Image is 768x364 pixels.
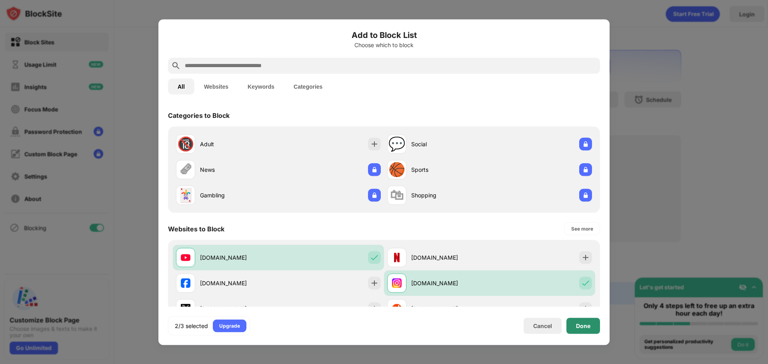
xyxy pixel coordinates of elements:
[168,78,194,94] button: All
[181,304,190,313] img: favicons
[411,253,490,262] div: [DOMAIN_NAME]
[411,191,490,199] div: Shopping
[533,322,552,329] div: Cancel
[238,78,284,94] button: Keywords
[392,304,402,313] img: favicons
[177,136,194,152] div: 🔞
[200,279,278,287] div: [DOMAIN_NAME]
[284,78,332,94] button: Categories
[175,322,208,330] div: 2/3 selected
[181,278,190,288] img: favicons
[576,322,590,329] div: Done
[200,140,278,148] div: Adult
[194,78,238,94] button: Websites
[200,191,278,199] div: Gambling
[571,225,593,233] div: See more
[390,187,404,203] div: 🛍
[388,161,405,178] div: 🏀
[219,322,240,330] div: Upgrade
[388,136,405,152] div: 💬
[171,61,181,70] img: search.svg
[411,140,490,148] div: Social
[392,278,402,288] img: favicons
[179,161,192,178] div: 🗞
[168,225,224,233] div: Websites to Block
[411,304,490,313] div: [DOMAIN_NAME]
[411,165,490,174] div: Sports
[181,253,190,262] img: favicons
[392,253,402,262] img: favicons
[168,42,600,48] div: Choose which to block
[168,29,600,41] h6: Add to Block List
[411,279,490,287] div: [DOMAIN_NAME]
[200,304,278,313] div: [DOMAIN_NAME]
[168,111,230,119] div: Categories to Block
[177,187,194,203] div: 🃏
[200,253,278,262] div: [DOMAIN_NAME]
[200,165,278,174] div: News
